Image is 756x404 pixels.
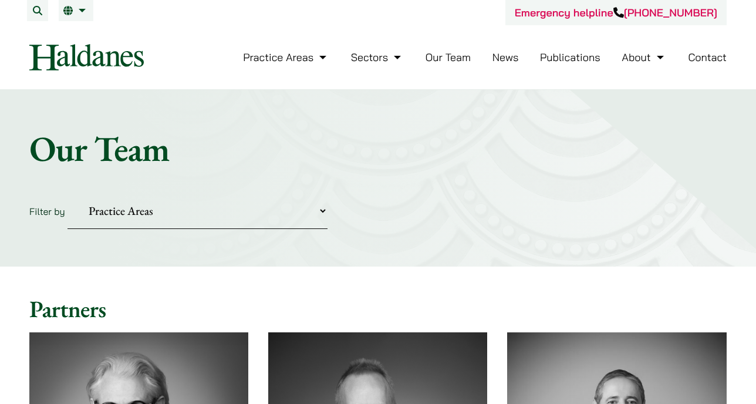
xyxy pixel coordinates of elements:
a: Sectors [351,51,404,64]
a: News [492,51,519,64]
a: About [622,51,666,64]
a: EN [63,6,89,15]
h2: Partners [29,295,727,323]
label: Filter by [29,206,65,217]
a: Publications [540,51,600,64]
a: Contact [688,51,727,64]
img: Logo of Haldanes [29,44,144,70]
h1: Our Team [29,127,727,170]
a: Our Team [426,51,471,64]
a: Practice Areas [243,51,329,64]
a: Emergency helpline[PHONE_NUMBER] [515,6,717,19]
